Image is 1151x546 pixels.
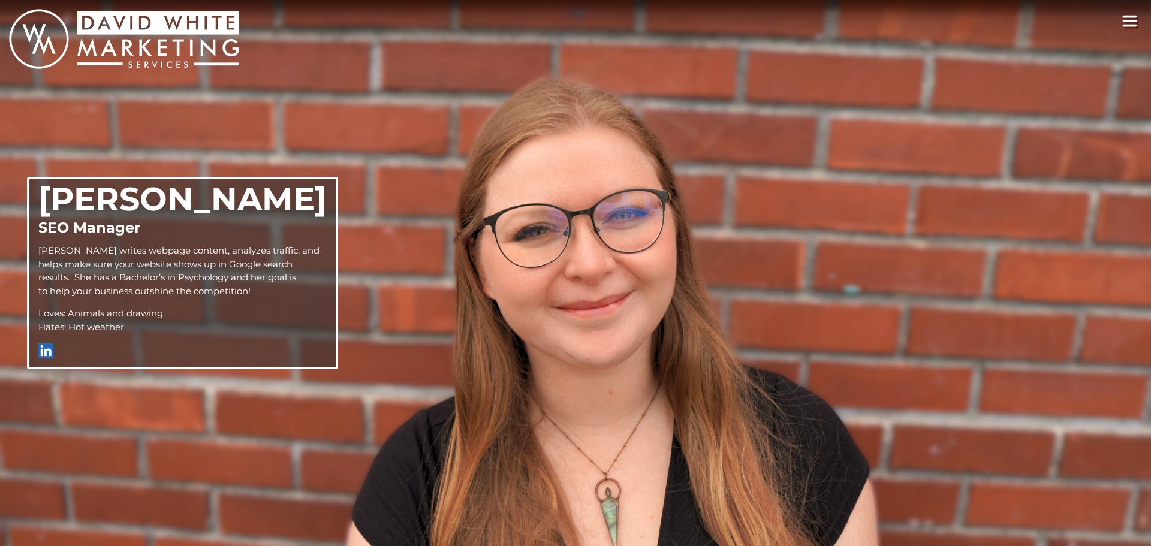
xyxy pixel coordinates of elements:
a: White Marketing home link [9,9,239,73]
span: Hates: Hot weather [38,321,124,333]
img: linkedin.png [38,343,56,358]
h2: [PERSON_NAME] [38,183,327,215]
h3: SEO Manager [38,221,327,235]
button: toggle navigation [1118,9,1143,34]
img: White Marketing - get found, lead digital [9,9,239,69]
span: [PERSON_NAME] writes webpage content, analyzes traffic, and helps make sure your website shows up... [38,245,320,297]
span: Loves: Animals and drawing [38,307,163,319]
